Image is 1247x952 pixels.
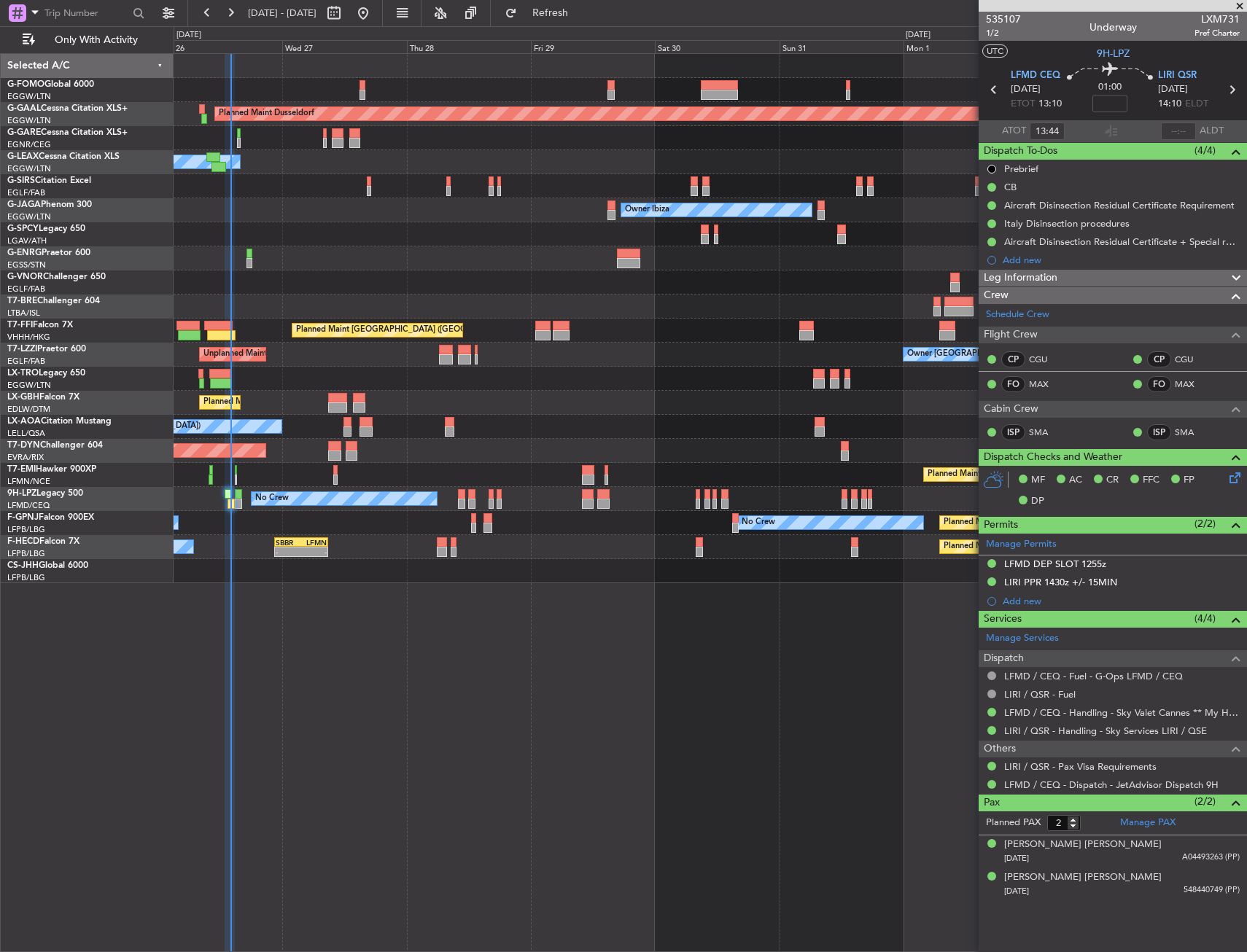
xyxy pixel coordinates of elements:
a: EGGW/LTN [7,115,51,126]
div: No Crew [255,488,289,510]
span: 01:00 [1098,80,1122,95]
a: CS-JHHGlobal 6000 [7,561,88,570]
span: Crew [984,287,1009,304]
div: Unplanned Maint [GEOGRAPHIC_DATA] ([GEOGRAPHIC_DATA]) [203,343,443,365]
div: FO [1147,376,1171,392]
a: G-VNORChallenger 650 [7,273,106,281]
a: EGLF/FAB [7,356,45,367]
div: No Crew [742,512,775,534]
a: Manage PAX [1120,816,1176,830]
span: 9H-LPZ [1097,46,1130,61]
a: G-LEAXCessna Citation XLS [7,152,120,161]
span: AC [1069,473,1082,488]
span: 1/2 [986,27,1021,39]
a: MAX [1175,378,1208,391]
span: 13:10 [1038,97,1062,112]
a: SMA [1029,426,1062,439]
span: [DATE] [1011,82,1041,97]
a: LFMD/CEQ [7,500,50,511]
span: DP [1031,494,1044,509]
a: G-SIRSCitation Excel [7,176,91,185]
span: G-LEAX [7,152,39,161]
div: Sun 31 [780,40,904,53]
a: EDLW/DTM [7,404,50,415]
a: LIRI / QSR - Handling - Sky Services LIRI / QSE [1004,725,1207,737]
span: F-GPNJ [7,513,39,522]
span: Leg Information [984,270,1057,286]
span: Dispatch [984,650,1024,667]
div: Aircraft Disinsection Residual Certificate + Special request [1004,235,1240,248]
div: Add new [1003,254,1240,266]
span: G-FOMO [7,80,44,89]
span: FFC [1143,473,1159,488]
a: G-GAALCessna Citation XLS+ [7,104,128,113]
span: Pref Charter [1194,27,1240,39]
a: LX-AOACitation Mustang [7,417,112,426]
input: --:-- [1161,122,1196,140]
span: F-HECD [7,537,39,546]
a: G-SPCYLegacy 650 [7,225,85,233]
span: G-GARE [7,128,41,137]
a: LFPB/LBG [7,548,45,559]
a: LGAV/ATH [7,235,47,246]
span: ELDT [1185,97,1208,112]
span: LX-TRO [7,369,39,378]
a: LX-GBHFalcon 7X [7,393,79,402]
div: [PERSON_NAME] [PERSON_NAME] [1004,870,1162,885]
span: 9H-LPZ [7,489,36,498]
div: FO [1001,376,1025,392]
span: Others [984,741,1016,757]
div: [DATE] [176,29,201,42]
div: SBBR [276,538,301,547]
div: CP [1001,351,1025,367]
span: Cabin Crew [984,401,1038,418]
a: G-ENRGPraetor 600 [7,249,90,257]
span: ALDT [1200,124,1224,138]
span: G-GAAL [7,104,41,113]
a: LFMN/NCE [7,476,50,487]
a: EGLF/FAB [7,187,45,198]
span: LIRI QSR [1158,69,1197,83]
span: MF [1031,473,1045,488]
div: Thu 28 [407,40,531,53]
span: T7-DYN [7,441,40,450]
a: EGGW/LTN [7,380,51,391]
span: Dispatch To-Dos [984,143,1057,160]
div: ISP [1001,424,1025,440]
span: T7-LZZI [7,345,37,354]
a: SMA [1175,426,1208,439]
div: - [301,547,327,556]
div: ISP [1147,424,1171,440]
span: (4/4) [1194,611,1216,626]
span: 535107 [986,12,1021,27]
a: EGGW/LTN [7,211,51,222]
div: Wed 27 [282,40,406,53]
span: 548440749 (PP) [1184,884,1240,897]
a: F-GPNJFalcon 900EX [7,513,94,522]
span: G-ENRG [7,249,42,257]
span: T7-BRE [7,297,37,305]
a: G-GARECessna Citation XLS+ [7,128,128,137]
div: [DATE] [906,29,931,42]
div: Prebrief [1004,163,1038,175]
span: G-VNOR [7,273,43,281]
span: T7-FFI [7,321,33,329]
div: Mon 1 [904,40,1027,53]
a: EGLF/FAB [7,284,45,294]
span: [DATE] [1004,853,1029,864]
span: A04493263 (PP) [1182,851,1240,864]
div: Owner [GEOGRAPHIC_DATA] ([GEOGRAPHIC_DATA]) [907,343,1108,365]
div: Planned Maint [GEOGRAPHIC_DATA] ([GEOGRAPHIC_DATA] Intl) [296,319,540,341]
a: T7-FFIFalcon 7X [7,321,73,329]
a: LFPB/LBG [7,524,45,535]
a: LELL/QSA [7,428,45,439]
a: Manage Services [986,631,1059,646]
a: LIRI / QSR - Pax Visa Requirements [1004,760,1157,773]
span: (4/4) [1194,143,1216,158]
div: LFMD DEP SLOT 1255z [1004,558,1106,570]
a: G-JAGAPhenom 300 [7,200,92,209]
div: Sat 30 [655,40,779,53]
div: Planned Maint Dusseldorf [219,103,314,125]
span: LFMD CEQ [1011,69,1060,83]
span: ETOT [1011,97,1035,112]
